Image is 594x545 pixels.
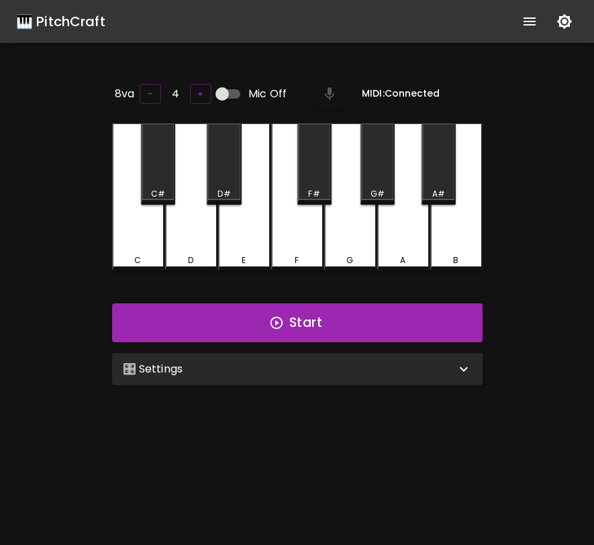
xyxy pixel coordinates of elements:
[217,188,230,200] div: D#
[151,188,165,200] div: C#
[172,85,179,103] h6: 4
[134,254,141,266] div: C
[362,87,440,101] h6: MIDI: Connected
[112,353,483,385] div: 🎛️ Settings
[115,85,134,103] h6: 8va
[112,303,483,342] button: Start
[140,84,161,105] button: –
[16,11,105,32] a: 🎹 PitchCraft
[453,254,458,266] div: B
[248,86,287,102] span: Mic Off
[400,254,405,266] div: A
[370,188,385,200] div: G#
[188,254,193,266] div: D
[513,5,546,38] button: show more
[190,84,211,105] button: +
[346,254,353,266] div: G
[123,361,183,377] p: 🎛️ Settings
[242,254,246,266] div: E
[432,188,445,200] div: A#
[308,188,319,200] div: F#
[295,254,299,266] div: F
